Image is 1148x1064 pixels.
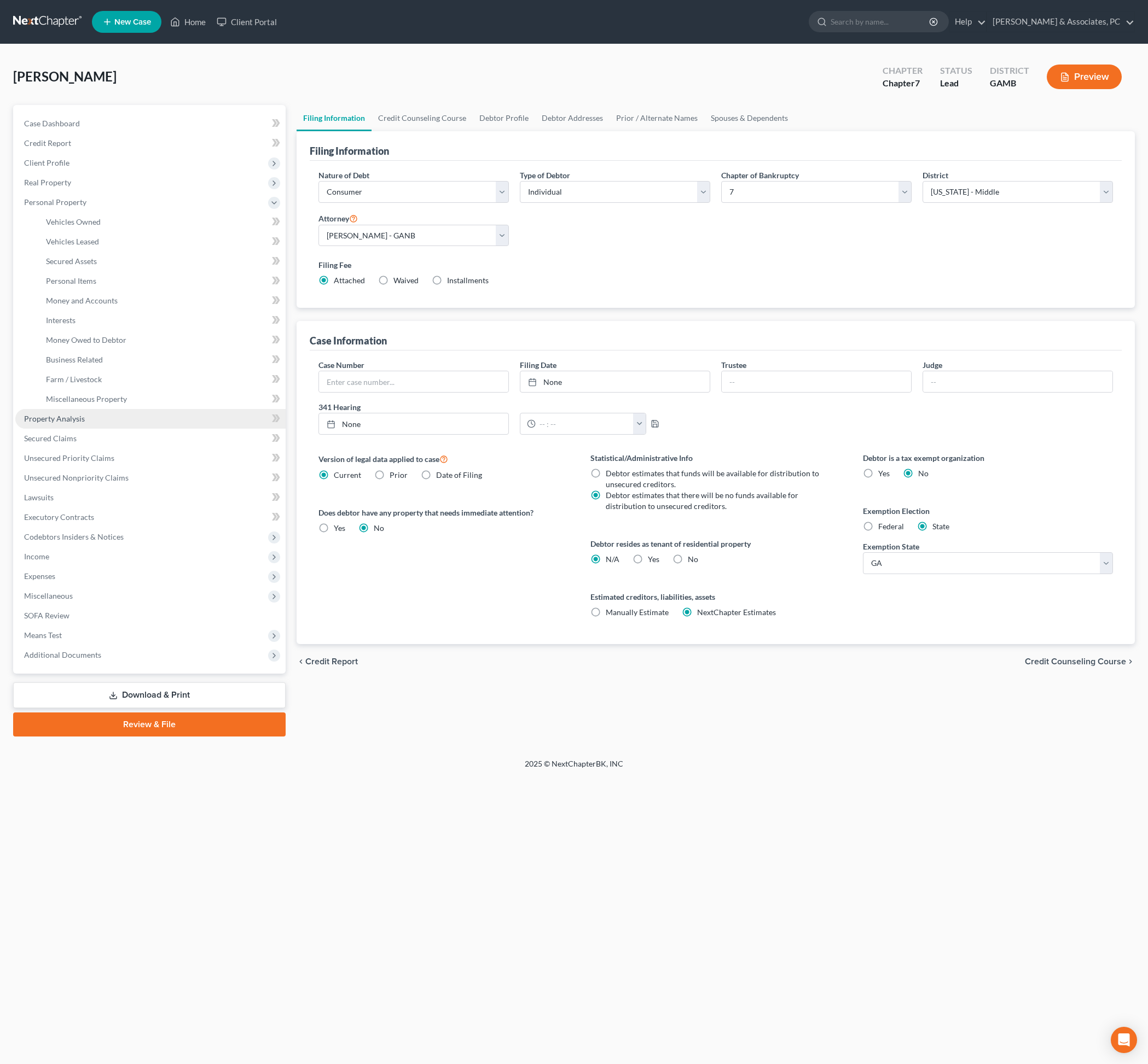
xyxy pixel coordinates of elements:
a: Download & Print [13,682,286,708]
button: Preview [1047,65,1122,89]
span: Business Related [46,355,103,364]
label: Judge [923,359,942,371]
a: Money and Accounts [37,291,286,311]
span: NextChapter Estimates [697,607,776,617]
input: Search by name... [831,11,931,32]
span: Credit Report [24,138,71,148]
span: Personal Items [46,276,96,285]
a: Debtor Addresses [535,105,610,131]
span: Credit Counseling Course [1025,657,1126,666]
a: Vehicles Owned [37,212,286,232]
span: Secured Claims [24,434,77,443]
a: Unsecured Priority Claims [15,448,286,468]
label: Filing Date [520,359,556,371]
span: N/A [606,554,619,564]
label: Filing Fee [318,259,1114,271]
span: Current [334,470,361,480]
div: District [990,65,1029,77]
label: Chapter of Bankruptcy [721,169,799,181]
span: Case Dashboard [24,119,80,128]
a: Review & File [13,712,286,736]
div: Case Information [310,334,387,347]
a: Help [949,12,986,32]
a: Vehicles Leased [37,232,286,252]
span: Unsecured Nonpriority Claims [24,473,129,482]
a: Lawsuits [15,488,286,507]
i: chevron_left [297,657,305,666]
span: No [688,554,698,564]
a: Secured Assets [37,252,286,271]
a: Client Portal [211,12,282,32]
input: -- [923,371,1112,392]
span: Attached [334,276,365,285]
span: Miscellaneous [24,591,73,600]
span: Vehicles Owned [46,217,101,226]
span: Property Analysis [24,414,85,423]
a: Property Analysis [15,409,286,429]
span: Additional Documents [24,650,101,659]
span: Manually Estimate [606,607,669,617]
button: chevron_left Credit Report [297,657,358,666]
a: Spouses & Dependents [704,105,795,131]
span: Real Property [24,178,71,187]
a: Money Owed to Debtor [37,330,286,350]
a: None [319,413,508,434]
label: Exemption State [863,541,919,552]
div: Filing Information [310,144,389,157]
a: Debtor Profile [473,105,535,131]
span: Prior [390,470,408,480]
span: Credit Report [305,657,358,666]
div: GAMB [990,77,1029,90]
span: Date of Filing [436,470,482,480]
span: Yes [334,523,345,533]
div: Open Intercom Messenger [1111,1027,1137,1053]
a: Credit Counseling Course [372,105,473,131]
a: Home [165,12,211,32]
label: Debtor is a tax exempt organization [863,452,1114,464]
label: Version of legal data applied to case [318,452,569,465]
span: No [374,523,384,533]
div: Chapter [883,77,923,90]
a: Miscellaneous Property [37,389,286,409]
a: Credit Report [15,133,286,153]
label: District [923,169,948,181]
a: Personal Items [37,271,286,291]
label: Debtor resides as tenant of residential property [590,538,841,549]
span: Executory Contracts [24,512,94,522]
div: Chapter [883,65,923,77]
a: Interests [37,311,286,330]
label: Estimated creditors, liabilities, assets [590,591,841,603]
a: None [520,371,710,392]
label: Attorney [318,212,358,225]
a: Prior / Alternate Names [610,105,704,131]
span: Debtor estimates that funds will be available for distribution to unsecured creditors. [606,469,819,489]
span: Installments [447,276,489,285]
a: [PERSON_NAME] & Associates, PC [987,12,1134,32]
input: Enter case number... [319,371,508,392]
span: Means Test [24,630,62,640]
a: Farm / Livestock [37,370,286,389]
input: -- : -- [536,413,634,434]
label: Trustee [721,359,746,371]
label: Type of Debtor [520,169,570,181]
span: SOFA Review [24,611,69,620]
a: Executory Contracts [15,507,286,527]
span: Money Owed to Debtor [46,335,126,344]
a: Secured Claims [15,429,286,448]
div: 2025 © NextChapterBK, INC [262,758,886,778]
label: Exemption Election [863,505,1114,517]
a: SOFA Review [15,606,286,625]
label: Case Number [318,359,364,371]
span: Federal [878,522,904,531]
label: Nature of Debt [318,169,369,181]
a: Case Dashboard [15,114,286,133]
i: chevron_right [1126,657,1135,666]
span: [PERSON_NAME] [13,68,117,84]
span: New Case [114,18,151,26]
span: No [918,469,929,478]
div: Lead [940,77,972,90]
span: Lawsuits [24,493,54,502]
span: Income [24,552,49,561]
button: Credit Counseling Course chevron_right [1025,657,1135,666]
span: State [932,522,949,531]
